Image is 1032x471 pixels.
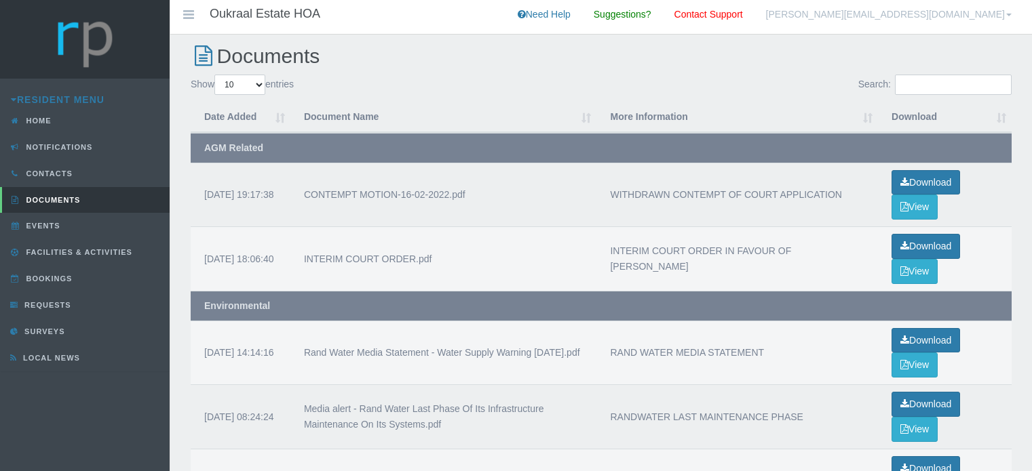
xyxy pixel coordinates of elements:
button: View [892,259,938,284]
strong: Environmental [204,300,270,311]
a: Download [892,392,960,417]
td: INTERIM COURT ORDER IN FAVOUR OF [PERSON_NAME] [596,226,878,291]
span: Requests [21,301,71,309]
td: [DATE] 08:24:24 [191,384,290,449]
button: View [892,194,938,220]
input: Search: [895,75,1012,95]
h4: Oukraal Estate HOA [210,7,320,21]
th: More Information : activate to sort column ascending [596,102,878,133]
span: Facilities & Activities [23,248,132,256]
span: Bookings [23,274,73,283]
th: Download: activate to sort column ascending [878,102,1012,133]
div: INTERIM COURT ORDER.pdf [304,251,584,267]
td: RANDWATER LAST MAINTENANCE PHASE [596,384,878,449]
button: View [892,417,938,442]
button: View [892,352,938,377]
th: Document Name : activate to sort column ascending [290,102,597,133]
span: Surveys [21,327,64,335]
a: Download [892,234,960,259]
span: Documents [23,196,81,204]
span: Contacts [23,169,73,178]
div: CONTEMPT MOTION-16-02-2022.pdf [304,187,584,203]
h2: Documents [191,45,1012,67]
strong: AGM Related [204,142,263,153]
span: Events [23,222,60,230]
a: Download [892,328,960,353]
span: Local News [20,354,80,362]
td: WITHDRAWN CONTEMPT OF COURT APPLICATION [596,163,878,227]
td: RAND WATER MEDIA STATEMENT [596,321,878,385]
label: Search: [858,75,1012,95]
span: Notifications [23,143,93,151]
td: [DATE] 18:06:40 [191,226,290,291]
label: Show entries [191,75,294,95]
div: Document Name [304,109,577,125]
div: Rand Water Media Statement - Water Supply Warning [DATE].pdf [304,345,584,361]
td: [DATE] 19:17:38 [191,163,290,227]
select: Showentries [214,75,265,95]
a: Download [892,170,960,195]
span: Home [23,117,52,125]
div: Media alert - Rand Water Last Phase Of Its Infrastructure Maintenance On Its Systems.pdf [304,401,584,432]
a: Resident Menu [11,94,104,105]
th: Date Added : activate to sort column ascending [191,102,290,133]
td: [DATE] 14:14:16 [191,321,290,385]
